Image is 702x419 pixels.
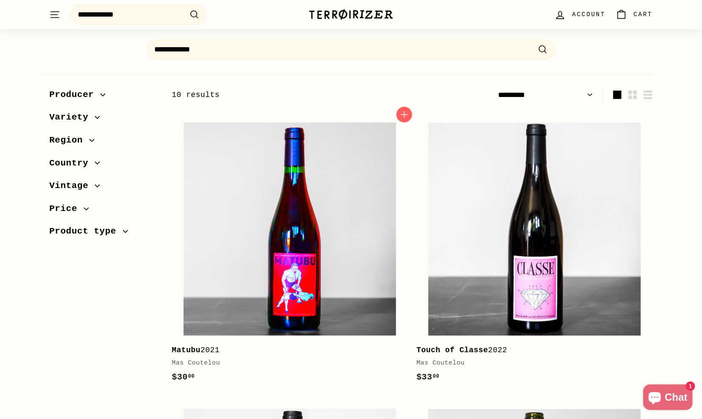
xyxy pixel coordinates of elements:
span: Region [49,133,89,148]
div: 10 results [172,89,412,101]
b: Matubu [172,346,201,354]
button: Product type [49,222,158,245]
span: $33 [416,372,439,382]
a: Cart [611,2,658,27]
button: Price [49,200,158,222]
inbox-online-store-chat: Shopify online store chat [641,385,695,412]
span: Product type [49,224,123,239]
span: Cart [634,10,653,19]
button: Country [49,154,158,177]
a: Touch of Classe2022Mas Coutelou [416,111,653,393]
a: Account [549,2,611,27]
span: Producer [49,88,100,102]
div: 2022 [416,344,644,356]
sup: 00 [188,373,195,379]
div: Mas Coutelou [172,358,399,368]
span: Variety [49,110,95,125]
span: Price [49,202,84,216]
span: Vintage [49,179,95,193]
span: $30 [172,372,195,382]
button: Region [49,131,158,154]
a: Matubu2021Mas Coutelou [172,111,408,393]
sup: 00 [433,373,439,379]
b: Touch of Classe [416,346,488,354]
div: Mas Coutelou [416,358,644,368]
button: Variety [49,108,158,131]
span: Account [572,10,606,19]
button: Vintage [49,177,158,200]
span: Country [49,156,95,171]
button: Producer [49,86,158,108]
div: 2021 [172,344,399,356]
